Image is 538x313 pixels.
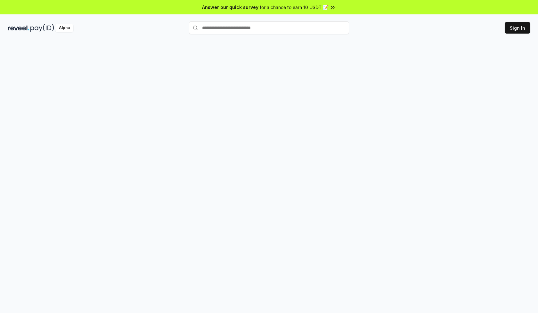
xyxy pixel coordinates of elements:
[260,4,328,11] span: for a chance to earn 10 USDT 📝
[55,24,73,32] div: Alpha
[505,22,530,34] button: Sign In
[202,4,258,11] span: Answer our quick survey
[8,24,29,32] img: reveel_dark
[30,24,54,32] img: pay_id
